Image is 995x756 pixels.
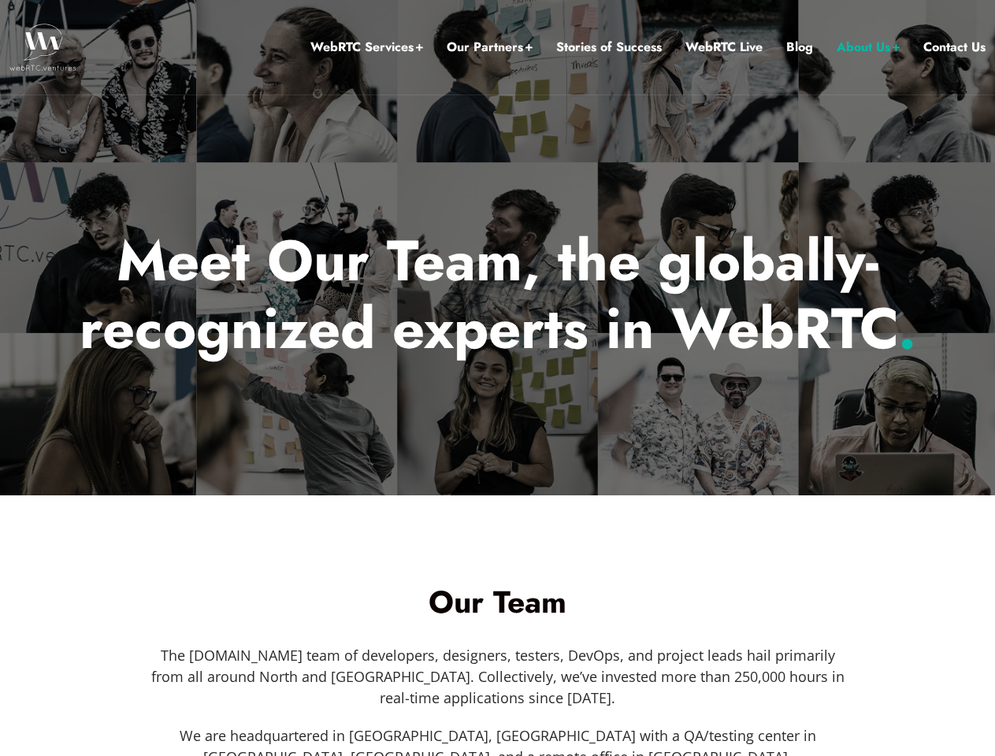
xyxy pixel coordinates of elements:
[145,645,851,709] p: The [DOMAIN_NAME] team of developers, designers, testers, DevOps, and project leads hail primaril...
[685,37,763,57] a: WebRTC Live
[9,24,76,71] img: WebRTC.ventures
[447,37,533,57] a: Our Partners
[310,37,423,57] a: WebRTC Services
[57,587,939,617] h1: Our Team
[898,287,916,369] span: .
[837,37,900,57] a: About Us
[923,37,986,57] a: Contact Us
[786,37,813,57] a: Blog
[556,37,662,57] a: Stories of Success
[36,227,959,363] p: Meet Our Team, the globally-recognized experts in WebRTC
